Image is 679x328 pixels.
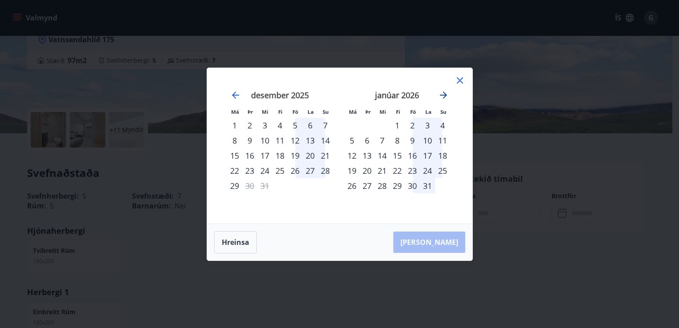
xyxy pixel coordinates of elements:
div: 13 [359,148,375,163]
div: 21 [375,163,390,178]
div: 25 [435,163,450,178]
td: Choose miðvikudagur, 24. desember 2025 as your check-in date. It’s available. [257,163,272,178]
td: Choose laugardagur, 13. desember 2025 as your check-in date. It’s available. [303,133,318,148]
div: 31 [420,178,435,193]
small: La [425,108,431,115]
div: 2 [242,118,257,133]
div: 4 [435,118,450,133]
td: Choose laugardagur, 10. janúar 2026 as your check-in date. It’s available. [420,133,435,148]
td: Choose föstudagur, 19. desember 2025 as your check-in date. It’s available. [288,148,303,163]
div: 27 [359,178,375,193]
div: 25 [272,163,288,178]
td: Choose fimmtudagur, 11. desember 2025 as your check-in date. It’s available. [272,133,288,148]
div: Move forward to switch to the next month. [438,90,449,100]
td: Not available. þriðjudagur, 30. desember 2025 [242,178,257,193]
div: 14 [318,133,333,148]
td: Choose þriðjudagur, 2. desember 2025 as your check-in date. It’s available. [242,118,257,133]
small: Fi [278,108,283,115]
td: Choose laugardagur, 6. desember 2025 as your check-in date. It’s available. [303,118,318,133]
strong: desember 2025 [251,90,309,100]
small: Má [349,108,357,115]
td: Choose þriðjudagur, 23. desember 2025 as your check-in date. It’s available. [242,163,257,178]
td: Choose föstudagur, 26. desember 2025 as your check-in date. It’s available. [288,163,303,178]
div: 10 [420,133,435,148]
div: 11 [435,133,450,148]
td: Choose sunnudagur, 18. janúar 2026 as your check-in date. It’s available. [435,148,450,163]
td: Choose sunnudagur, 28. desember 2025 as your check-in date. It’s available. [318,163,333,178]
td: Choose föstudagur, 2. janúar 2026 as your check-in date. It’s available. [405,118,420,133]
div: 30 [405,178,420,193]
small: Má [231,108,239,115]
div: 16 [242,148,257,163]
div: 18 [272,148,288,163]
td: Choose föstudagur, 23. janúar 2026 as your check-in date. It’s available. [405,163,420,178]
td: Choose föstudagur, 5. desember 2025 as your check-in date. It’s available. [288,118,303,133]
strong: janúar 2026 [375,90,419,100]
div: 20 [359,163,375,178]
div: 3 [257,118,272,133]
small: Fö [410,108,416,115]
div: 20 [303,148,318,163]
div: 12 [288,133,303,148]
div: Calendar [218,79,462,213]
td: Choose sunnudagur, 14. desember 2025 as your check-in date. It’s available. [318,133,333,148]
td: Choose mánudagur, 22. desember 2025 as your check-in date. It’s available. [227,163,242,178]
div: 3 [420,118,435,133]
td: Choose mánudagur, 19. janúar 2026 as your check-in date. It’s available. [344,163,359,178]
td: Choose föstudagur, 12. desember 2025 as your check-in date. It’s available. [288,133,303,148]
div: Move backward to switch to the previous month. [230,90,241,100]
div: 12 [344,148,359,163]
td: Not available. miðvikudagur, 31. desember 2025 [257,178,272,193]
div: Aðeins innritun í boði [390,118,405,133]
div: 29 [227,178,242,193]
td: Choose mánudagur, 26. janúar 2026 as your check-in date. It’s available. [344,178,359,193]
div: 28 [375,178,390,193]
div: 28 [318,163,333,178]
div: 10 [257,133,272,148]
div: 22 [227,163,242,178]
td: Choose fimmtudagur, 29. janúar 2026 as your check-in date. It’s available. [390,178,405,193]
td: Choose miðvikudagur, 7. janúar 2026 as your check-in date. It’s available. [375,133,390,148]
div: 5 [344,133,359,148]
div: 16 [405,148,420,163]
td: Choose fimmtudagur, 25. desember 2025 as your check-in date. It’s available. [272,163,288,178]
small: Mi [262,108,268,115]
small: La [308,108,314,115]
td: Choose föstudagur, 9. janúar 2026 as your check-in date. It’s available. [405,133,420,148]
small: Þr [365,108,371,115]
div: 11 [272,133,288,148]
div: 21 [318,148,333,163]
td: Choose fimmtudagur, 15. janúar 2026 as your check-in date. It’s available. [390,148,405,163]
small: Þr [248,108,253,115]
td: Choose fimmtudagur, 4. desember 2025 as your check-in date. It’s available. [272,118,288,133]
td: Choose fimmtudagur, 18. desember 2025 as your check-in date. It’s available. [272,148,288,163]
td: Choose þriðjudagur, 20. janúar 2026 as your check-in date. It’s available. [359,163,375,178]
td: Choose mánudagur, 1. desember 2025 as your check-in date. It’s available. [227,118,242,133]
td: Choose laugardagur, 27. desember 2025 as your check-in date. It’s available. [303,163,318,178]
td: Choose þriðjudagur, 13. janúar 2026 as your check-in date. It’s available. [359,148,375,163]
td: Choose miðvikudagur, 17. desember 2025 as your check-in date. It’s available. [257,148,272,163]
div: 24 [257,163,272,178]
div: 9 [242,133,257,148]
div: 23 [405,163,420,178]
div: 6 [359,133,375,148]
td: Choose laugardagur, 3. janúar 2026 as your check-in date. It’s available. [420,118,435,133]
small: Su [440,108,447,115]
td: Choose mánudagur, 8. desember 2025 as your check-in date. It’s available. [227,133,242,148]
div: 29 [390,178,405,193]
div: 15 [390,148,405,163]
td: Choose sunnudagur, 4. janúar 2026 as your check-in date. It’s available. [435,118,450,133]
td: Choose miðvikudagur, 3. desember 2025 as your check-in date. It’s available. [257,118,272,133]
td: Choose þriðjudagur, 9. desember 2025 as your check-in date. It’s available. [242,133,257,148]
div: 8 [390,133,405,148]
div: 14 [375,148,390,163]
div: 18 [435,148,450,163]
div: 1 [227,118,242,133]
td: Choose miðvikudagur, 21. janúar 2026 as your check-in date. It’s available. [375,163,390,178]
td: Choose fimmtudagur, 8. janúar 2026 as your check-in date. It’s available. [390,133,405,148]
td: Choose þriðjudagur, 16. desember 2025 as your check-in date. It’s available. [242,148,257,163]
td: Choose sunnudagur, 7. desember 2025 as your check-in date. It’s available. [318,118,333,133]
div: 15 [227,148,242,163]
div: 13 [303,133,318,148]
td: Choose mánudagur, 15. desember 2025 as your check-in date. It’s available. [227,148,242,163]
